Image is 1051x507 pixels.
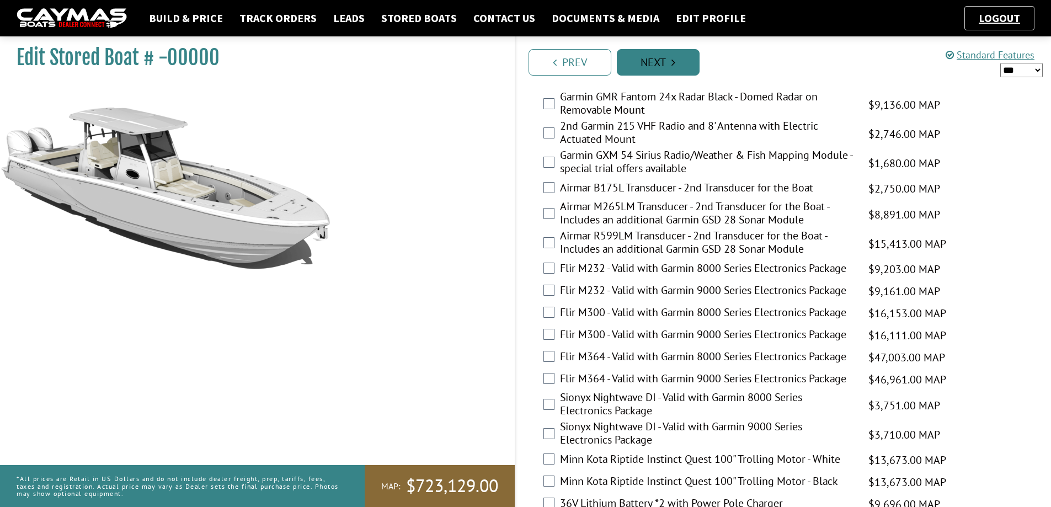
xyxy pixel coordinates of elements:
[17,469,340,503] p: *All prices are Retail in US Dollars and do not include dealer freight, prep, tariffs, fees, taxe...
[560,229,855,258] label: Airmar R599LM Transducer - 2nd Transducer for the Boat - Includes an additional Garmin GSD 28 Son...
[670,11,751,25] a: Edit Profile
[234,11,322,25] a: Track Orders
[381,481,401,492] span: MAP:
[406,474,498,498] span: $723,129.00
[868,236,946,252] span: $15,413.00 MAP
[560,200,855,229] label: Airmar M265LM Transducer - 2nd Transducer for the Boat - Includes an additional Garmin GSD 28 Son...
[868,349,945,366] span: $47,003.00 MAP
[868,305,946,322] span: $16,153.00 MAP
[868,283,940,300] span: $9,161.00 MAP
[560,350,855,366] label: Flir M364 - Valid with Garmin 8000 Series Electronics Package
[560,119,855,148] label: 2nd Garmin 215 VHF Radio and 8' Antenna with Electric Actuated Mount
[560,148,855,178] label: Garmin GXM 54 Sirius Radio/Weather & Fish Mapping Module - special trial offers available
[868,180,940,197] span: $2,750.00 MAP
[868,206,940,223] span: $8,891.00 MAP
[560,452,855,468] label: Minn Kota Riptide Instinct Quest 100" Trolling Motor - White
[365,465,515,507] a: MAP:$723,129.00
[560,391,855,420] label: Sionyx Nightwave DI - Valid with Garmin 8000 Series Electronics Package
[560,181,855,197] label: Airmar B175L Transducer - 2nd Transducer for the Boat
[468,11,541,25] a: Contact Us
[560,306,855,322] label: Flir M300 - Valid with Garmin 8000 Series Electronics Package
[617,49,700,76] a: Next
[973,11,1026,25] a: Logout
[868,261,940,277] span: $9,203.00 MAP
[328,11,370,25] a: Leads
[868,452,946,468] span: $13,673.00 MAP
[946,49,1034,61] a: Standard Features
[546,11,665,25] a: Documents & Media
[560,90,855,119] label: Garmin GMR Fantom 24x Radar Black - Domed Radar on Removable Mount
[868,155,940,172] span: $1,680.00 MAP
[560,474,855,490] label: Minn Kota Riptide Instinct Quest 100" Trolling Motor - Black
[560,284,855,300] label: Flir M232 - Valid with Garmin 9000 Series Electronics Package
[560,420,855,449] label: Sionyx Nightwave DI - Valid with Garmin 9000 Series Electronics Package
[868,474,946,490] span: $13,673.00 MAP
[868,397,940,414] span: $3,751.00 MAP
[868,126,940,142] span: $2,746.00 MAP
[17,8,127,29] img: caymas-dealer-connect-2ed40d3bc7270c1d8d7ffb4b79bf05adc795679939227970def78ec6f6c03838.gif
[560,372,855,388] label: Flir M364 - Valid with Garmin 9000 Series Electronics Package
[17,45,487,70] h1: Edit Stored Boat # -00000
[868,97,940,113] span: $9,136.00 MAP
[529,49,611,76] a: Prev
[376,11,462,25] a: Stored Boats
[868,426,940,443] span: $3,710.00 MAP
[560,328,855,344] label: Flir M300 - Valid with Garmin 9000 Series Electronics Package
[143,11,228,25] a: Build & Price
[560,261,855,277] label: Flir M232 - Valid with Garmin 8000 Series Electronics Package
[868,327,946,344] span: $16,111.00 MAP
[868,371,946,388] span: $46,961.00 MAP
